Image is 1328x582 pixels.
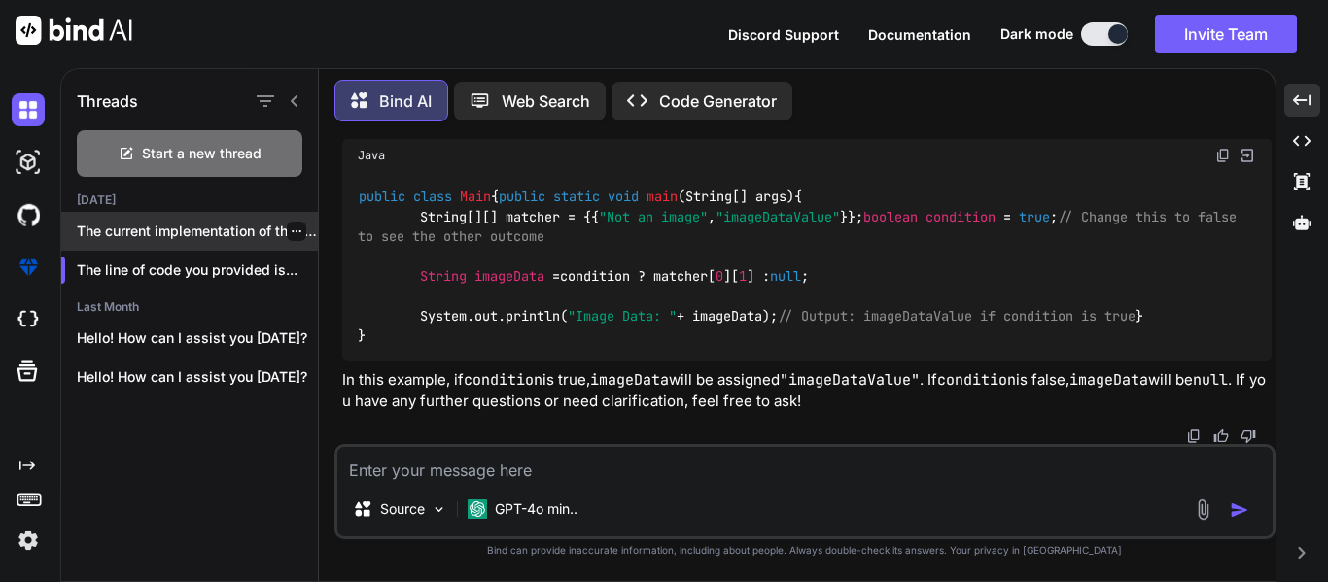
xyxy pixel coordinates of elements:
[12,198,45,231] img: githubDark
[778,307,1136,325] span: // Output: imageDataValue if condition is true
[12,303,45,336] img: cloudideIcon
[77,367,318,387] p: Hello! How can I assist you [DATE]?
[468,499,487,519] img: GPT-4o mini
[77,89,138,113] h1: Threads
[780,370,920,390] code: "imageDataValue"
[61,192,318,208] h2: [DATE]
[379,89,432,113] p: Bind AI
[1213,428,1229,444] img: like
[77,260,318,280] p: The line of code you provided is...
[1193,370,1228,390] code: null
[1155,15,1297,53] button: Invite Team
[474,267,544,285] span: imageData
[420,267,467,285] span: String
[1186,428,1202,444] img: copy
[460,188,491,206] span: Main
[552,267,560,285] span: =
[431,501,447,518] img: Pick Models
[1192,498,1214,521] img: attachment
[716,208,840,225] span: "imageDataValue"
[728,24,839,45] button: Discord Support
[868,24,971,45] button: Documentation
[16,16,132,45] img: Bind AI
[1241,428,1256,444] img: dislike
[334,543,1276,558] p: Bind can provide inaccurate information, including about people. Always double-check its answers....
[358,208,1244,245] span: // Change this to false to see the other outcome
[590,370,669,390] code: imageData
[937,370,1016,390] code: condition
[716,267,723,285] span: 0
[342,369,1272,413] p: In this example, if is true, will be assigned . If is false, will be . If you have any further qu...
[1003,208,1011,225] span: =
[1019,208,1050,225] span: true
[770,267,801,285] span: null
[413,188,452,206] span: class
[1000,24,1073,44] span: Dark mode
[647,188,678,206] span: main
[678,188,794,206] span: (String[] args)
[502,89,590,113] p: Web Search
[1215,148,1231,163] img: copy
[12,146,45,179] img: darkAi-studio
[863,208,918,225] span: boolean
[358,148,385,163] span: Java
[499,188,545,206] span: public
[12,251,45,284] img: premium
[868,26,971,43] span: Documentation
[61,299,318,315] h2: Last Month
[380,499,425,519] p: Source
[1230,500,1249,520] img: icon
[77,222,318,241] p: The current implementation of the `count...
[358,187,1244,345] code: { { String[][] matcher = {{ , }}; ; condition ? matcher[ ][ ] : ; System.out.println( + imageData...
[1239,147,1256,164] img: Open in Browser
[599,208,708,225] span: "Not an image"
[728,26,839,43] span: Discord Support
[77,328,318,348] p: Hello! How can I assist you [DATE]?
[926,208,996,225] span: condition
[464,370,542,390] code: condition
[553,188,600,206] span: static
[659,89,777,113] p: Code Generator
[495,499,577,519] p: GPT-4o min..
[12,524,45,557] img: settings
[359,188,405,206] span: public
[608,188,639,206] span: void
[739,267,747,285] span: 1
[12,93,45,126] img: darkChat
[1069,370,1148,390] code: imageData
[568,307,677,325] span: "Image Data: "
[142,144,262,163] span: Start a new thread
